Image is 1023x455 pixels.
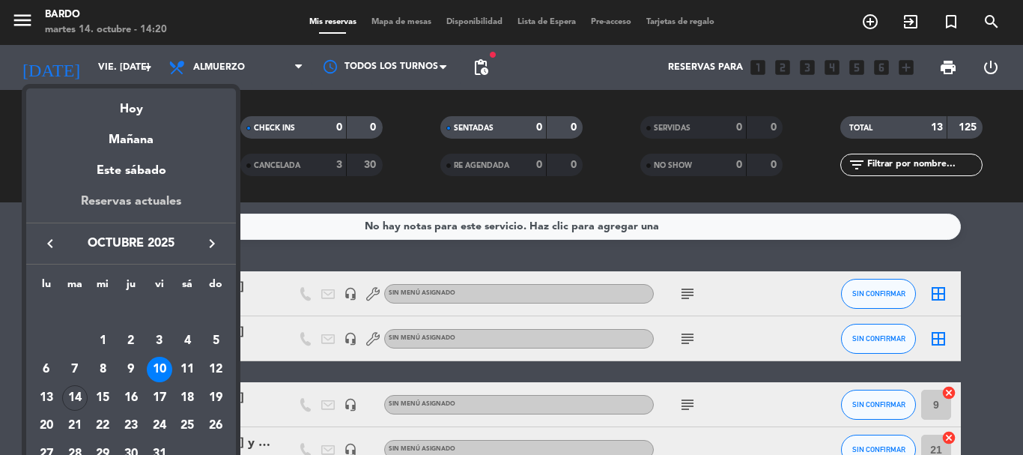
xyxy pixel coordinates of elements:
td: OCT. [32,299,230,328]
td: 5 de octubre de 2025 [201,328,230,356]
td: 20 de octubre de 2025 [32,412,61,441]
td: 23 de octubre de 2025 [117,412,145,441]
div: 14 [62,385,88,411]
td: 24 de octubre de 2025 [145,412,174,441]
td: 12 de octubre de 2025 [201,355,230,384]
th: domingo [201,276,230,299]
div: Hoy [26,88,236,119]
th: jueves [117,276,145,299]
div: Este sábado [26,150,236,192]
td: 21 de octubre de 2025 [61,412,89,441]
td: 26 de octubre de 2025 [201,412,230,441]
div: 22 [90,414,115,439]
td: 19 de octubre de 2025 [201,384,230,412]
td: 10 de octubre de 2025 [145,355,174,384]
td: 8 de octubre de 2025 [88,355,117,384]
td: 22 de octubre de 2025 [88,412,117,441]
div: 1 [90,328,115,354]
th: sábado [174,276,202,299]
div: 5 [203,328,228,354]
td: 2 de octubre de 2025 [117,328,145,356]
div: 15 [90,385,115,411]
td: 14 de octubre de 2025 [61,384,89,412]
td: 13 de octubre de 2025 [32,384,61,412]
td: 17 de octubre de 2025 [145,384,174,412]
span: octubre 2025 [64,234,198,253]
div: 12 [203,357,228,382]
td: 16 de octubre de 2025 [117,384,145,412]
div: 3 [147,328,172,354]
i: keyboard_arrow_left [41,235,59,253]
div: 25 [174,414,200,439]
div: 17 [147,385,172,411]
td: 3 de octubre de 2025 [145,328,174,356]
div: 23 [118,414,144,439]
div: 24 [147,414,172,439]
div: 18 [174,385,200,411]
i: keyboard_arrow_right [203,235,221,253]
th: miércoles [88,276,117,299]
td: 18 de octubre de 2025 [174,384,202,412]
td: 7 de octubre de 2025 [61,355,89,384]
td: 25 de octubre de 2025 [174,412,202,441]
td: 6 de octubre de 2025 [32,355,61,384]
div: 11 [174,357,200,382]
div: 16 [118,385,144,411]
div: 8 [90,357,115,382]
td: 11 de octubre de 2025 [174,355,202,384]
th: lunes [32,276,61,299]
th: martes [61,276,89,299]
div: 20 [34,414,59,439]
div: 19 [203,385,228,411]
th: viernes [145,276,174,299]
button: keyboard_arrow_left [37,234,64,253]
div: 9 [118,357,144,382]
td: 1 de octubre de 2025 [88,328,117,356]
td: 9 de octubre de 2025 [117,355,145,384]
div: 21 [62,414,88,439]
div: 10 [147,357,172,382]
div: 6 [34,357,59,382]
div: 26 [203,414,228,439]
td: 4 de octubre de 2025 [174,328,202,356]
td: 15 de octubre de 2025 [88,384,117,412]
div: 13 [34,385,59,411]
div: 4 [174,328,200,354]
div: Reservas actuales [26,192,236,223]
div: 2 [118,328,144,354]
button: keyboard_arrow_right [198,234,225,253]
div: 7 [62,357,88,382]
div: Mañana [26,119,236,150]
